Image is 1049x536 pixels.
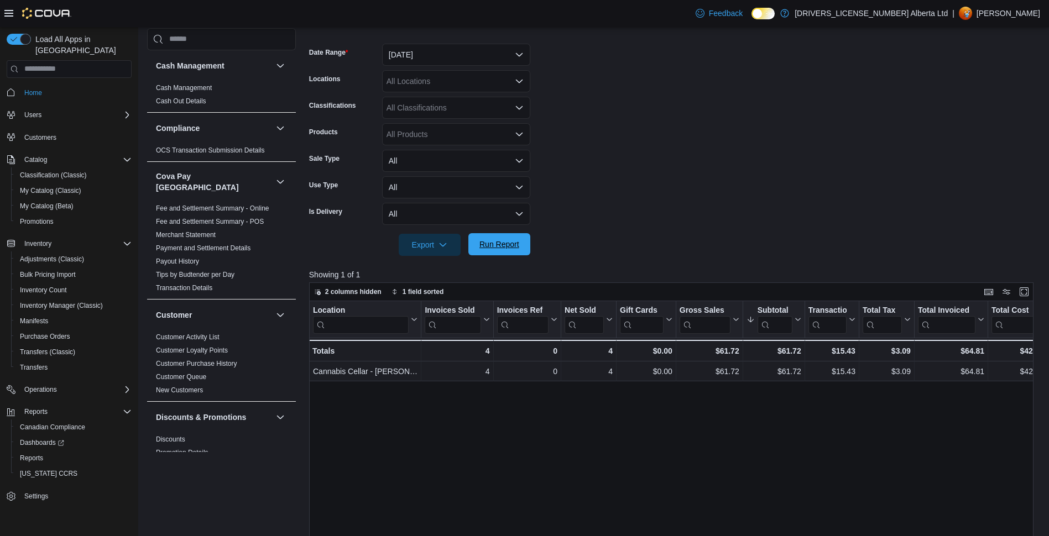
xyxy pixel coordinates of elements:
span: Run Report [479,239,519,250]
div: Cannabis Cellar - [PERSON_NAME] [313,365,417,378]
button: Inventory [2,236,136,251]
span: My Catalog (Beta) [15,199,132,213]
span: Bulk Pricing Import [20,270,76,279]
a: Discounts [156,435,185,443]
button: [DATE] [382,44,530,66]
span: Settings [20,489,132,503]
div: $15.43 [808,344,855,358]
button: Classification (Classic) [11,167,136,183]
button: Customer [156,309,272,320]
button: Net Sold [565,305,613,333]
span: Customer Activity List [156,332,220,341]
span: Inventory [20,237,132,250]
span: Purchase Orders [20,332,70,341]
button: Transfers [11,360,136,375]
span: Home [20,86,132,99]
span: Dashboards [20,438,64,447]
span: Adjustments (Classic) [15,253,132,266]
span: Bulk Pricing Import [15,268,132,281]
button: Reports [2,404,136,419]
button: Inventory [20,237,56,250]
span: My Catalog (Classic) [15,184,132,197]
div: $0.00 [620,344,672,358]
button: Operations [20,383,61,396]
button: Bulk Pricing Import [11,267,136,282]
span: Inventory [24,239,51,248]
label: Is Delivery [309,207,342,216]
a: OCS Transaction Submission Details [156,146,265,154]
span: OCS Transaction Submission Details [156,145,265,154]
button: Subtotal [746,305,801,333]
div: 4 [425,344,489,358]
span: Users [24,111,41,119]
div: Subtotal [757,305,792,333]
button: Open list of options [515,130,524,139]
div: Total Cost [991,305,1035,333]
span: Fee and Settlement Summary - Online [156,203,269,212]
button: Catalog [20,153,51,166]
div: Cova Pay [GEOGRAPHIC_DATA] [147,201,296,298]
button: Manifests [11,313,136,329]
div: Transaction Average [808,305,846,316]
button: Total Tax [863,305,911,333]
div: $61.72 [680,344,739,358]
button: Users [20,108,46,122]
span: Promotions [20,217,54,226]
p: [PERSON_NAME] [977,7,1040,20]
a: [US_STATE] CCRS [15,467,82,480]
span: Reports [20,454,43,463]
span: Inventory Manager (Classic) [15,299,132,312]
a: Dashboards [11,435,136,450]
div: $3.09 [863,344,911,358]
button: Total Cost [991,305,1043,333]
a: Customers [20,131,61,144]
h3: Compliance [156,122,200,133]
button: Discounts & Promotions [274,410,287,423]
div: 4 [425,365,489,378]
button: Keyboard shortcuts [982,285,995,298]
div: Total Invoiced [918,305,975,333]
button: All [382,150,530,172]
a: Transaction Details [156,283,212,291]
div: 4 [565,344,613,358]
button: 2 columns hidden [310,285,386,298]
div: $64.81 [918,344,984,358]
span: Operations [24,385,57,394]
div: Location [313,305,409,333]
a: Transfers (Classic) [15,345,80,359]
h3: Customer [156,309,192,320]
div: $0.00 [620,365,672,378]
a: Settings [20,490,53,503]
h3: Cash Management [156,60,225,71]
button: Gift Cards [620,305,672,333]
span: Fee and Settlement Summary - POS [156,217,264,225]
span: 1 field sorted [403,287,444,296]
span: Transaction Details [156,283,212,292]
div: Gift Card Sales [620,305,664,333]
div: Cash Management [147,81,296,112]
button: Enter fullscreen [1017,285,1031,298]
button: Open list of options [515,103,524,112]
span: My Catalog (Classic) [20,186,81,195]
a: Canadian Compliance [15,421,90,434]
div: Location [313,305,409,316]
a: Fee and Settlement Summary - POS [156,217,264,225]
a: Merchant Statement [156,230,216,238]
span: Customers [20,130,132,144]
div: Compliance [147,143,296,161]
div: Gross Sales [680,305,730,316]
div: 4 [565,365,613,378]
button: Discounts & Promotions [156,411,272,422]
div: Total Tax [863,305,902,333]
a: Cash Management [156,83,212,91]
button: Customers [2,129,136,145]
button: Transaction Average [808,305,855,333]
a: Payout History [156,257,199,265]
p: | [952,7,954,20]
a: Customer Loyalty Points [156,346,228,354]
button: Compliance [274,121,287,134]
span: Washington CCRS [15,467,132,480]
a: Promotions [15,215,58,228]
